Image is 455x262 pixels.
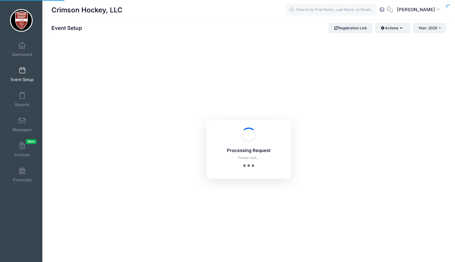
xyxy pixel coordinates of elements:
span: Event Setup [11,77,34,82]
button: Year: 2025 [413,23,446,33]
a: Registration Link [329,23,372,33]
span: Messages [12,127,32,132]
span: Year: 2025 [418,26,437,30]
span: Invoices [15,152,30,157]
img: Crimson Hockey, LLC [10,9,33,32]
input: Search by First Name, Last Name, or Email... [286,4,377,16]
a: Event Setup [8,64,37,85]
span: New [26,139,37,144]
span: Financials [13,177,31,183]
p: Please wait... [214,155,283,160]
h1: Crimson Hockey, LLC [51,3,123,17]
span: Reports [15,102,29,107]
span: [PERSON_NAME] [397,6,435,13]
button: Actions [375,23,410,33]
a: Messages [8,114,37,135]
span: Dashboard [12,52,32,57]
a: Dashboard [8,39,37,60]
h1: Event Setup [51,25,87,31]
a: Reports [8,89,37,110]
button: [PERSON_NAME] [393,3,446,17]
a: InvoicesNew [8,139,37,160]
h5: Processing Request [214,148,283,154]
a: Financials [8,164,37,185]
